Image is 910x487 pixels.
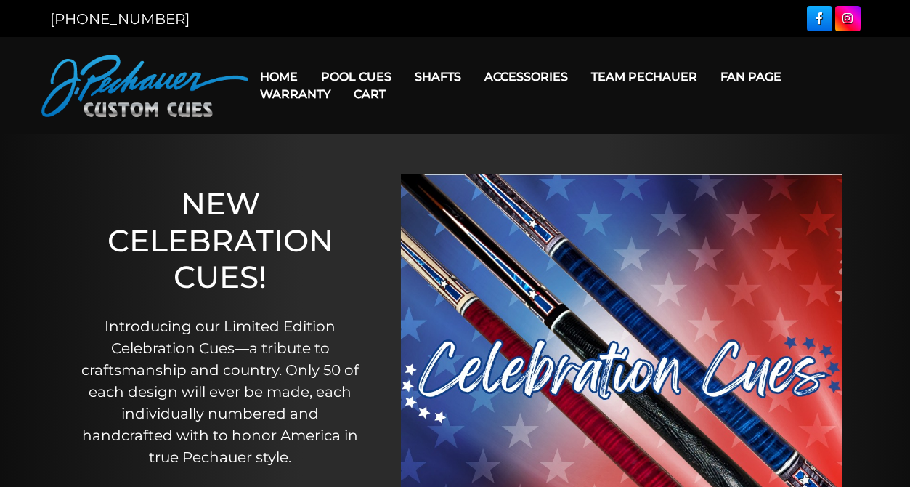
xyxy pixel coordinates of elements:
a: Accessories [473,58,580,95]
p: Introducing our Limited Edition Celebration Cues—a tribute to craftsmanship and country. Only 50 ... [76,315,365,468]
a: [PHONE_NUMBER] [50,10,190,28]
a: Team Pechauer [580,58,709,95]
a: Fan Page [709,58,793,95]
a: Warranty [248,76,342,113]
img: Pechauer Custom Cues [41,55,248,117]
a: Pool Cues [309,58,403,95]
h1: NEW CELEBRATION CUES! [76,185,365,295]
a: Cart [342,76,397,113]
a: Home [248,58,309,95]
a: Shafts [403,58,473,95]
